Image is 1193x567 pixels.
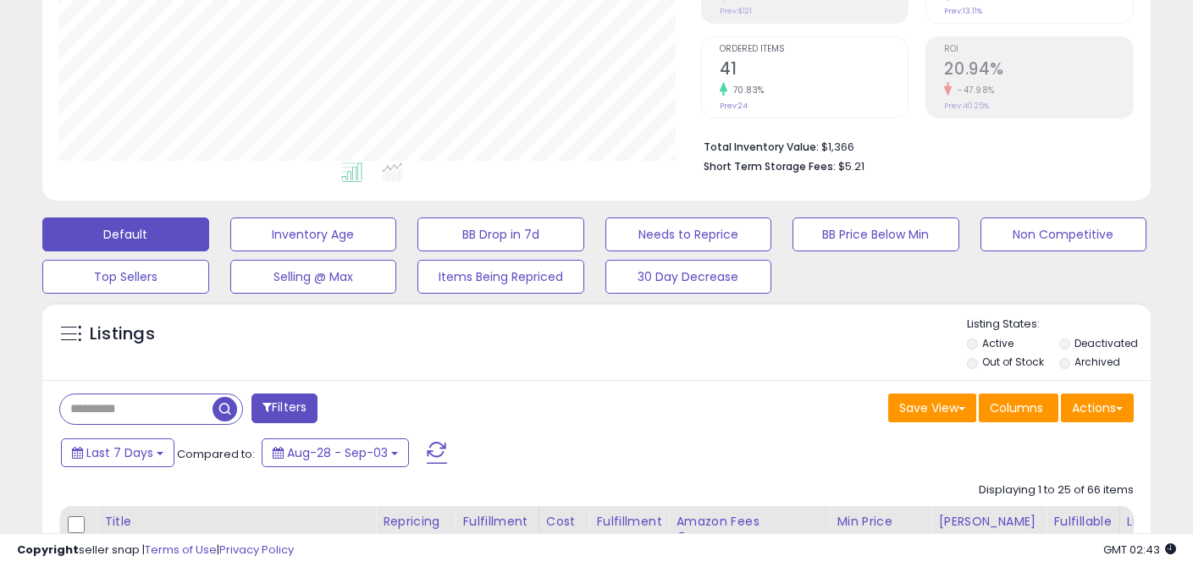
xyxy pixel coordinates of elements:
[145,542,217,558] a: Terms of Use
[251,394,318,423] button: Filters
[704,140,819,154] b: Total Inventory Value:
[42,217,209,251] button: Default
[1103,542,1176,558] span: 2025-09-11 02:43 GMT
[1061,394,1134,422] button: Actions
[86,444,153,461] span: Last 7 Days
[1053,513,1112,548] div: Fulfillable Quantity
[262,438,409,467] button: Aug-28 - Sep-03
[720,59,909,82] h2: 41
[1074,355,1120,369] label: Archived
[90,322,155,346] h5: Listings
[727,84,765,96] small: 70.83%
[944,59,1133,82] h2: 20.94%
[980,217,1147,251] button: Non Competitive
[383,513,448,531] div: Repricing
[793,217,959,251] button: BB Price Below Min
[17,542,79,558] strong: Copyright
[596,513,661,548] div: Fulfillment Cost
[944,6,982,16] small: Prev: 13.11%
[720,6,752,16] small: Prev: $121
[42,260,209,294] button: Top Sellers
[17,542,294,559] div: seller snap | |
[838,158,864,174] span: $5.21
[605,260,772,294] button: 30 Day Decrease
[979,482,1134,498] div: Displaying 1 to 25 of 66 items
[104,513,368,531] div: Title
[979,394,1058,422] button: Columns
[967,317,1151,333] p: Listing States:
[1074,336,1138,350] label: Deactivated
[720,45,909,54] span: Ordered Items
[287,444,388,461] span: Aug-28 - Sep-03
[720,101,748,111] small: Prev: 24
[837,513,924,531] div: Min Price
[417,260,584,294] button: Items Being Repriced
[462,513,531,531] div: Fulfillment
[230,217,397,251] button: Inventory Age
[676,513,822,531] div: Amazon Fees
[417,217,584,251] button: BB Drop in 7d
[944,45,1133,54] span: ROI
[704,159,836,173] b: Short Term Storage Fees:
[605,217,772,251] button: Needs to Reprice
[230,260,397,294] button: Selling @ Max
[944,101,989,111] small: Prev: 40.25%
[546,513,583,531] div: Cost
[704,135,1121,156] li: $1,366
[990,399,1043,416] span: Columns
[61,438,174,467] button: Last 7 Days
[888,394,976,422] button: Save View
[177,446,255,462] span: Compared to:
[938,513,1039,531] div: [PERSON_NAME]
[952,84,995,96] small: -47.98%
[219,542,294,558] a: Privacy Policy
[982,355,1044,369] label: Out of Stock
[982,336,1013,350] label: Active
